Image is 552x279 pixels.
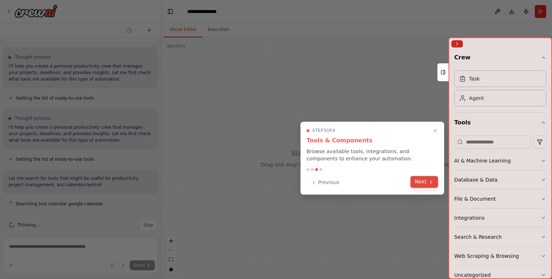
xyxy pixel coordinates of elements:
[165,6,175,17] button: Hide left sidebar
[410,176,438,188] button: Next
[312,128,335,133] span: Step 3 of 4
[307,177,344,188] button: Previous
[307,136,438,145] h3: Tools & Components
[307,148,438,162] p: Browse available tools, integrations, and components to enhance your automation.
[431,126,440,135] button: Close walkthrough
